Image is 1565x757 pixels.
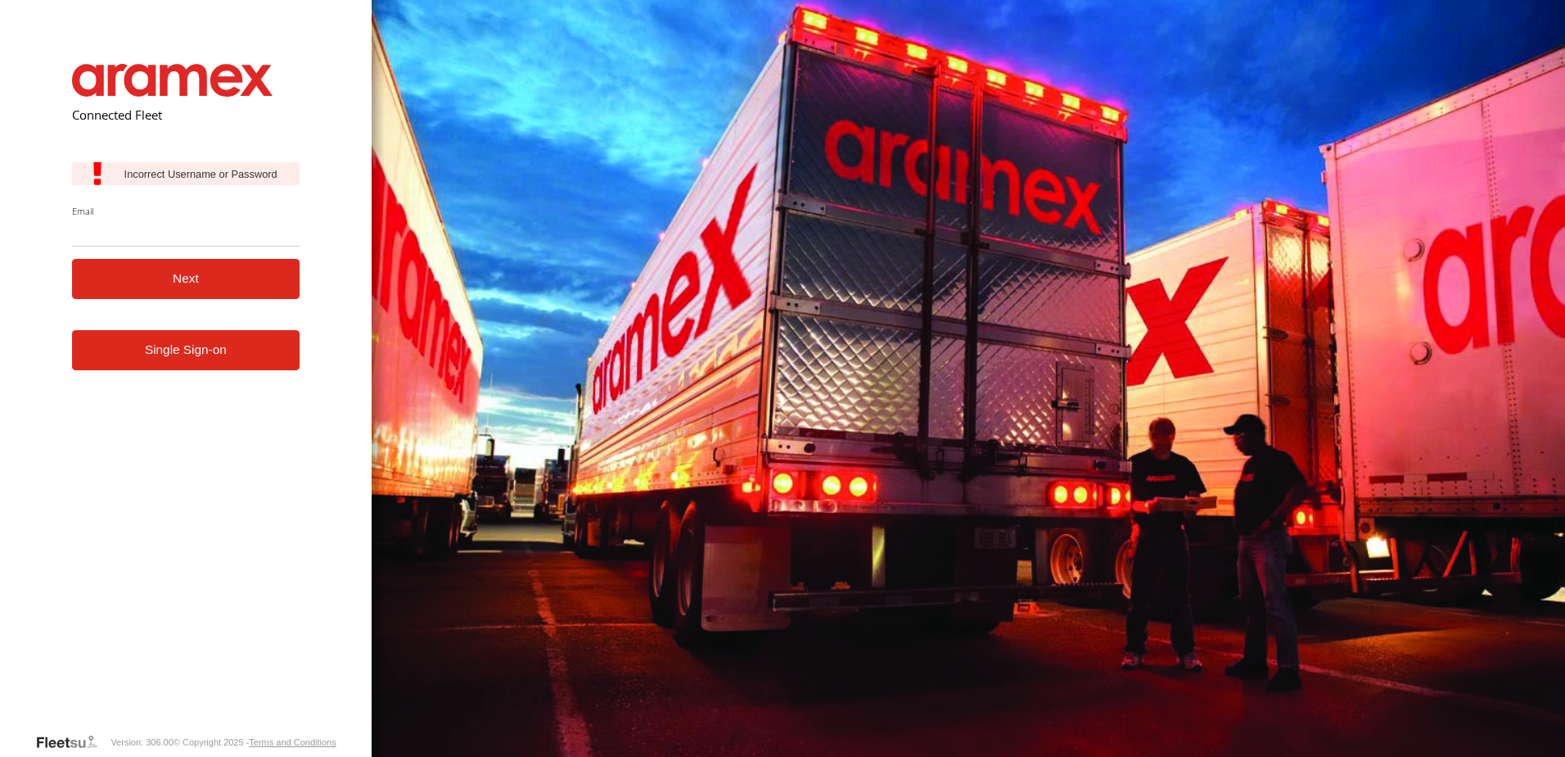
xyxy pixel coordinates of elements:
a: Single Sign-on [72,330,300,370]
button: Next [72,259,300,299]
div: Version: 306.00 [110,737,173,747]
div: © Copyright 2025 - [174,737,336,747]
a: Terms and Conditions [249,737,336,747]
a: Visit our Website [35,734,110,750]
h2: Connected Fleet [72,107,300,123]
img: Aramex [72,64,273,97]
label: Email [72,205,300,217]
